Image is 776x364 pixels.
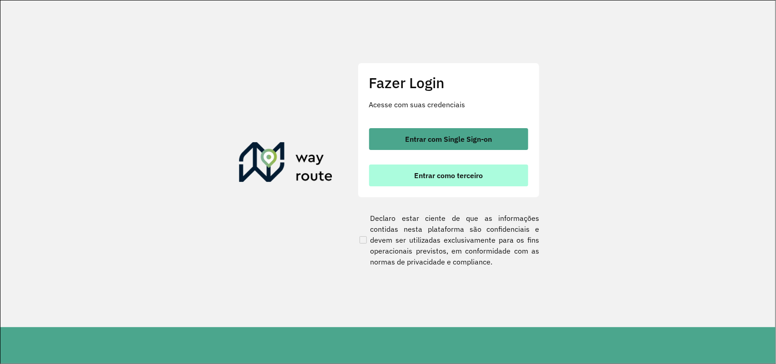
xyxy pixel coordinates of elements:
[239,142,333,186] img: Roteirizador AmbevTech
[369,99,528,110] p: Acesse com suas credenciais
[414,172,483,179] span: Entrar como terceiro
[369,74,528,91] h2: Fazer Login
[358,213,540,267] label: Declaro estar ciente de que as informações contidas nesta plataforma são confidenciais e devem se...
[369,128,528,150] button: button
[369,165,528,186] button: button
[405,135,492,143] span: Entrar com Single Sign-on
